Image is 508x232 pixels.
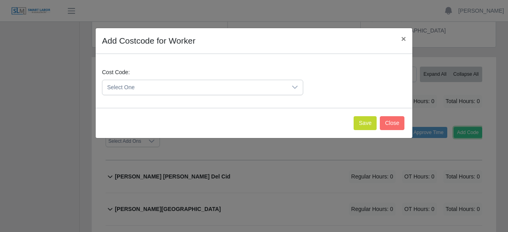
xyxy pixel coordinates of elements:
[102,35,195,47] h4: Add Costcode for Worker
[380,116,404,130] button: Close
[395,28,412,49] button: Close
[354,116,377,130] button: Save
[401,34,406,43] span: ×
[102,68,130,77] label: Cost Code:
[102,80,287,95] span: Select One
